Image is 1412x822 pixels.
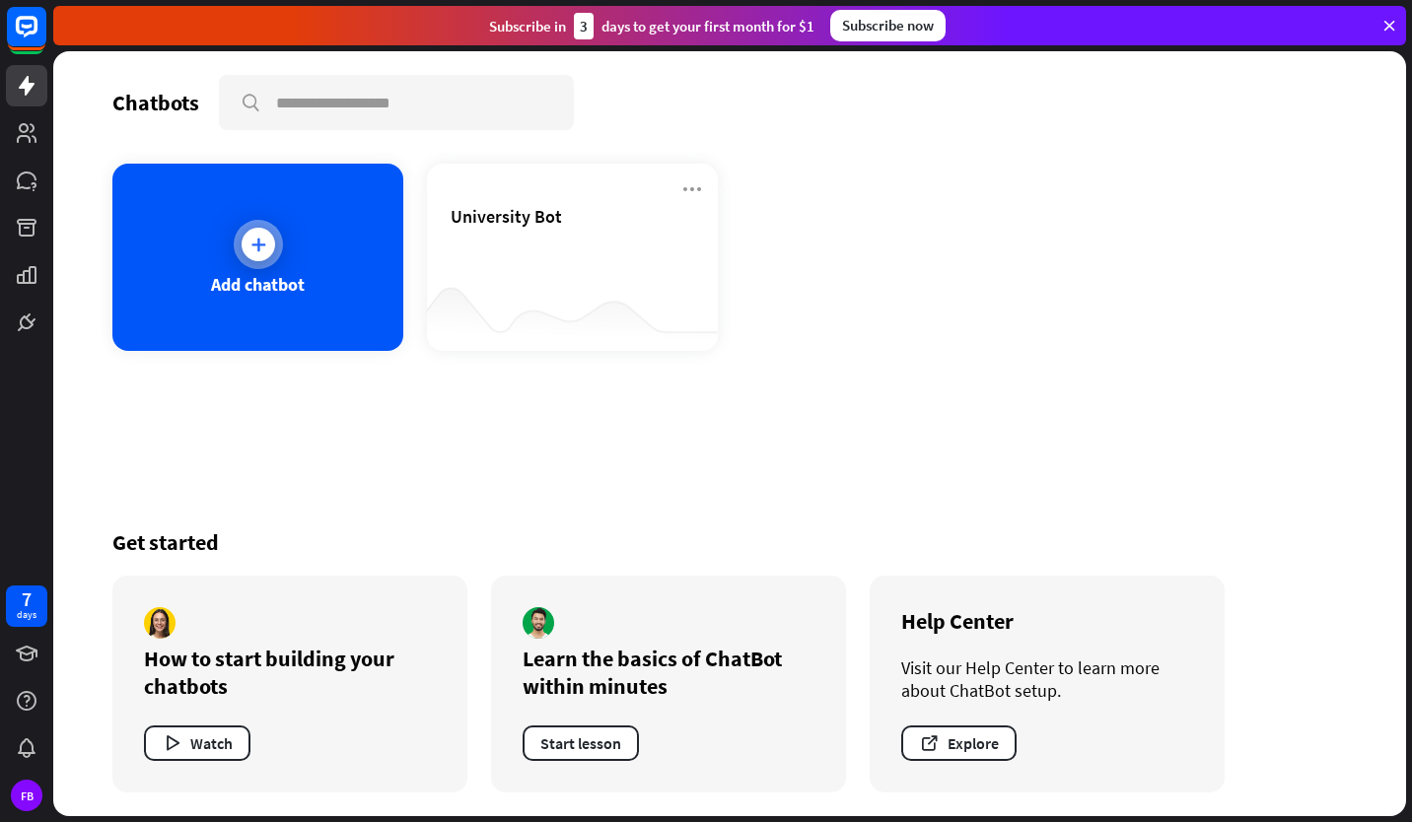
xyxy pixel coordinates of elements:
[574,13,594,39] div: 3
[523,607,554,639] img: author
[901,725,1017,761] button: Explore
[451,205,562,228] span: University Bot
[523,725,639,761] button: Start lesson
[11,780,42,811] div: FB
[489,13,814,39] div: Subscribe in days to get your first month for $1
[17,608,36,622] div: days
[211,273,305,296] div: Add chatbot
[144,645,436,700] div: How to start building your chatbots
[830,10,946,41] div: Subscribe now
[523,645,814,700] div: Learn the basics of ChatBot within minutes
[901,607,1193,635] div: Help Center
[6,585,47,627] a: 7 days
[144,725,250,761] button: Watch
[144,607,176,639] img: author
[22,590,32,608] div: 7
[112,89,199,116] div: Chatbots
[901,656,1193,702] div: Visit our Help Center to learn more about ChatBot setup.
[112,528,1347,556] div: Get started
